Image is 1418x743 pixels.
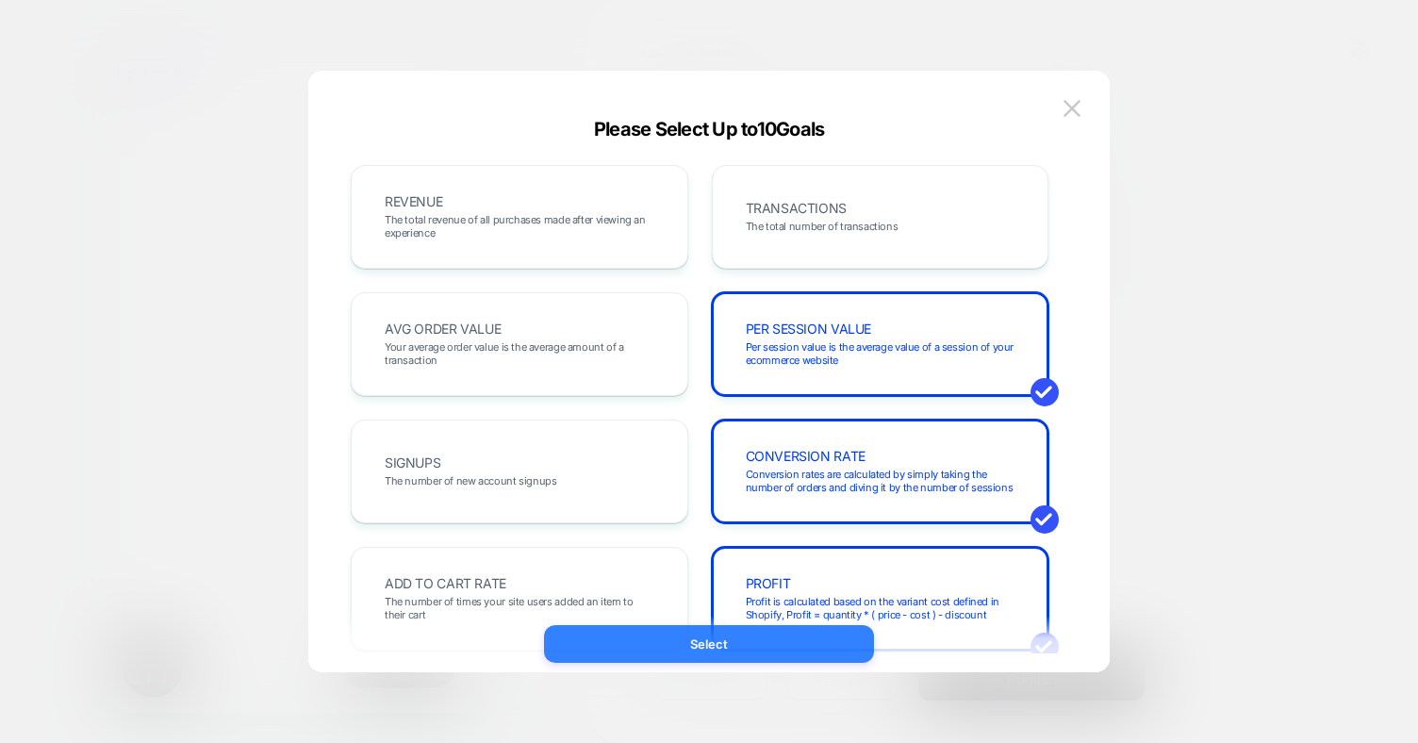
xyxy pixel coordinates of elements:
[1063,100,1080,116] img: close
[594,118,825,140] span: Please Select Up to 10 Goals
[746,595,1015,621] span: Profit is calculated based on the variant cost defined in Shopify, Profit = quantity * ( price - ...
[746,220,899,233] span: The total number of transactions
[746,468,1015,494] span: Conversion rates are calculated by simply taking the number of orders and diving it by the number...
[746,322,872,336] span: PER SESSION VALUE
[746,577,791,590] span: PROFIT
[385,213,654,239] span: The total revenue of all purchases made after viewing an experience
[746,202,847,215] span: TRANSACTIONS
[227,583,354,634] iframe: Gorgias live chat messenger
[544,625,874,663] button: Select
[385,340,654,367] span: Your average order value is the average amount of a transaction
[385,595,654,621] span: The number of times your site users added an item to their cart
[15,577,75,637] div: 15% Off
[746,340,1015,367] span: Per session value is the average value of a session of your ecommerce website
[23,586,71,628] span: 15% Off
[746,450,866,463] span: CONVERSION RATE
